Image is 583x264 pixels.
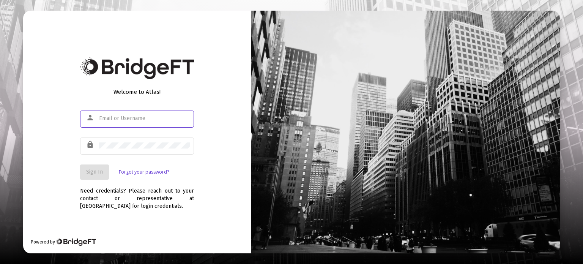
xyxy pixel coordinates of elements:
[31,238,96,246] div: Powered by
[86,140,95,149] mat-icon: lock
[80,164,109,180] button: Sign In
[99,115,190,122] input: Email or Username
[86,169,103,175] span: Sign In
[56,238,96,246] img: Bridge Financial Technology Logo
[80,88,194,96] div: Welcome to Atlas!
[80,57,194,79] img: Bridge Financial Technology Logo
[80,180,194,210] div: Need credentials? Please reach out to your contact or representative at [GEOGRAPHIC_DATA] for log...
[119,168,169,176] a: Forgot your password?
[86,113,95,122] mat-icon: person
